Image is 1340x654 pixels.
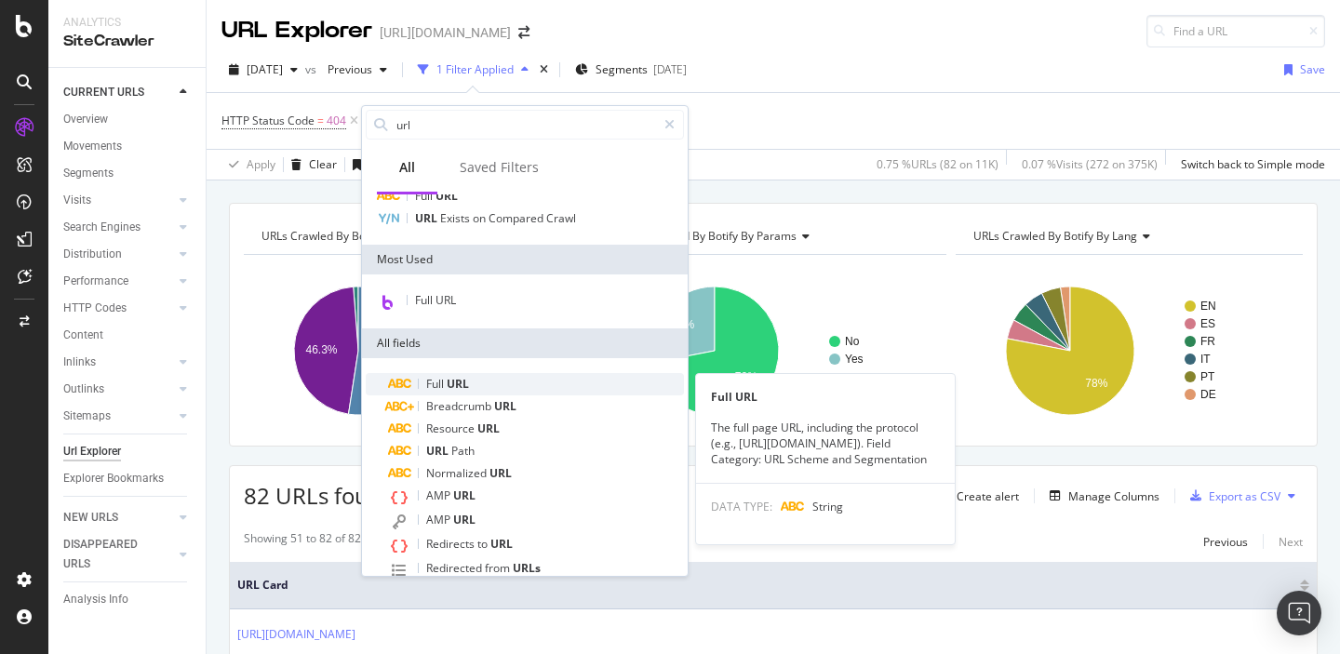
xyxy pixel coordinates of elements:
div: [DATE] [653,61,687,77]
div: SiteCrawler [63,31,191,52]
a: Overview [63,110,193,129]
div: Full URL [696,389,955,405]
div: DISAPPEARED URLS [63,535,157,574]
span: Segments [596,61,648,77]
span: Full [415,188,435,204]
span: 2025 Aug. 20th [247,61,283,77]
span: Crawl [546,210,576,226]
a: Movements [63,137,193,156]
span: URL [489,465,512,481]
div: All [399,158,415,177]
span: 404 [327,108,346,134]
div: Movements [63,137,122,156]
button: Save [345,150,394,180]
span: Redirected [426,560,485,576]
div: Manage Columns [1068,488,1159,504]
a: Content [63,326,193,345]
button: Switch back to Simple mode [1173,150,1325,180]
span: URL Card [237,577,1295,594]
div: Distribution [63,245,122,264]
h4: URLs Crawled By Botify By params [614,221,931,251]
span: Full [426,376,447,392]
a: Segments [63,164,193,183]
div: Inlinks [63,353,96,372]
span: HTTP Status Code [221,113,315,128]
span: on [473,210,489,226]
text: DE [1200,388,1216,401]
span: from [485,560,513,576]
div: 1 Filter Applied [436,61,514,77]
div: URL Explorer [221,15,372,47]
div: HTTP Codes [63,299,127,318]
span: URLs [513,560,541,576]
input: Search by field name [395,111,656,139]
button: Manage Columns [1042,485,1159,507]
button: Apply [221,150,275,180]
a: Explorer Bookmarks [63,469,193,488]
span: URL [477,420,500,436]
div: All fields [362,328,688,358]
div: Showing 51 to 82 of 82 entries [244,530,400,553]
a: Sitemaps [63,407,174,426]
span: 82 URLs found [244,480,396,511]
a: Url Explorer [63,442,193,461]
button: Previous [1203,530,1248,553]
button: Save [1277,55,1325,85]
span: URL [494,398,516,414]
button: Clear [284,150,337,180]
a: HTTP Codes [63,299,174,318]
button: Export as CSV [1183,481,1280,511]
a: CURRENT URLS [63,83,174,102]
text: 78% [1086,377,1108,390]
a: Distribution [63,245,174,264]
div: Overview [63,110,108,129]
span: URL [426,443,451,459]
button: Next [1279,530,1303,553]
span: URL [453,487,476,503]
a: Search Engines [63,218,174,237]
text: 72% [734,370,757,383]
svg: A chart. [244,270,591,432]
div: Segments [63,164,114,183]
button: Previous [320,55,395,85]
span: Redirects [426,536,477,552]
input: Find a URL [1146,15,1325,47]
text: EN [1200,300,1216,313]
button: Create alert [931,481,1019,511]
text: No [845,335,860,348]
span: URL [415,210,440,226]
text: FR [1200,335,1215,348]
div: Explorer Bookmarks [63,469,164,488]
div: 0.75 % URLs ( 82 on 11K ) [877,156,998,172]
text: PT [1200,370,1215,383]
div: Switch back to Simple mode [1181,156,1325,172]
span: URL [453,512,476,527]
div: Previous [1203,534,1248,550]
a: DISAPPEARED URLS [63,535,174,574]
div: Outlinks [63,380,104,399]
span: URLs Crawled By Botify By lang [973,228,1137,244]
span: String [812,499,843,514]
div: 0.07 % Visits ( 272 on 375K ) [1022,156,1158,172]
div: Url Explorer [63,442,121,461]
span: Resource [426,420,477,436]
a: [URL][DOMAIN_NAME] [237,625,355,644]
div: Open Intercom Messenger [1277,591,1321,635]
div: Content [63,326,103,345]
div: Search Engines [63,218,141,237]
svg: A chart. [600,270,947,432]
span: Previous [320,61,372,77]
svg: A chart. [956,270,1303,432]
span: URL [435,188,458,204]
div: Saved Filters [460,158,539,177]
button: 1 Filter Applied [410,55,536,85]
span: Compared [489,210,546,226]
span: to [477,536,490,552]
div: Clear [309,156,337,172]
button: Segments[DATE] [568,55,694,85]
div: CURRENT URLS [63,83,144,102]
span: Breadcrumb [426,398,494,414]
a: Performance [63,272,174,291]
